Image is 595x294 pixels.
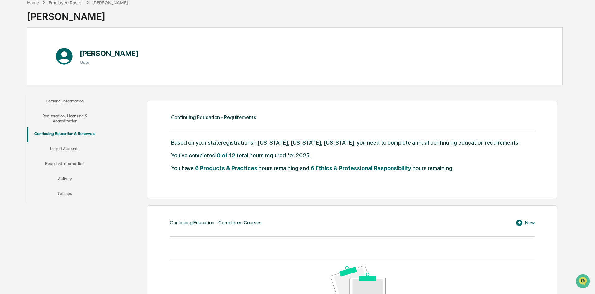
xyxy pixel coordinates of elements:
div: Continuing Education - Completed Courses [170,220,262,226]
iframe: Open customer support [575,273,592,290]
p: How can we help? [6,13,113,23]
span: Attestations [51,78,77,85]
h1: [PERSON_NAME] [80,49,139,58]
button: Reported Information [27,157,102,172]
div: We're available if you need us! [21,54,79,59]
img: 1746055101610-c473b297-6a78-478c-a979-82029cc54cd1 [6,48,17,59]
div: [PERSON_NAME] [27,6,128,22]
a: 🔎Data Lookup [4,88,42,99]
span: You have [171,165,194,171]
div: 🔎 [6,91,11,96]
button: Activity [27,172,102,187]
span: Preclearance [12,78,40,85]
span: 6 Products & Practices [195,165,257,171]
div: Continuing Education - Requirements [171,114,256,120]
button: Continuing Education & Renewals [27,127,102,142]
span: total hours required for 2025. [236,152,311,159]
span: You've completed [171,152,216,159]
span: hours remaining. [412,165,454,171]
span: Based on your state registrations in [US_STATE], [US_STATE], [US_STATE] , you need to complete an... [171,139,520,146]
a: 🖐️Preclearance [4,76,43,87]
button: Start new chat [106,49,113,57]
button: Settings [27,187,102,202]
span: Data Lookup [12,90,39,96]
span: 6 Ethics & Professional Responsibility [311,165,411,171]
div: New [516,219,535,226]
h3: User [80,60,139,65]
button: Registration, Licensing & Accreditation [27,110,102,127]
span: Pylon [62,105,75,110]
div: 🗄️ [45,79,50,84]
a: 🗄️Attestations [43,76,80,87]
button: Linked Accounts [27,142,102,157]
button: Personal Information [27,95,102,110]
div: Start new chat [21,48,102,54]
div: secondary tabs example [27,95,102,202]
a: Powered byPylon [44,105,75,110]
span: hours remaining and [259,165,309,171]
div: 🖐️ [6,79,11,84]
span: 0 of 12 [217,152,235,159]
